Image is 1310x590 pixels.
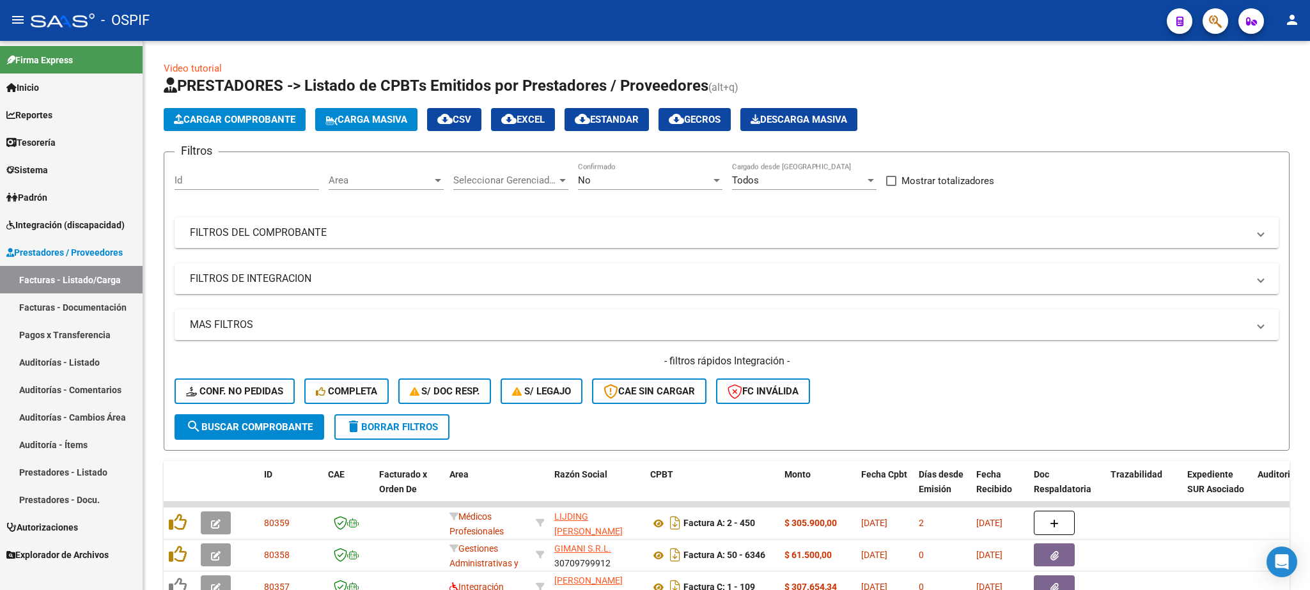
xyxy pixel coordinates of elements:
span: Completa [316,385,377,397]
span: Carga Masiva [325,114,407,125]
span: Firma Express [6,53,73,67]
mat-icon: person [1284,12,1300,27]
span: [DATE] [976,550,1002,560]
span: Cargar Comprobante [174,114,295,125]
span: (alt+q) [708,81,738,93]
span: Doc Respaldatoria [1034,469,1091,494]
datatable-header-cell: CPBT [645,461,779,517]
mat-icon: cloud_download [501,111,517,127]
span: [DATE] [976,518,1002,528]
span: - OSPIF [101,6,150,35]
div: Open Intercom Messenger [1267,547,1297,577]
strong: $ 61.500,00 [784,550,832,560]
span: Días desde Emisión [919,469,963,494]
mat-panel-title: MAS FILTROS [190,318,1248,332]
mat-icon: search [186,419,201,434]
datatable-header-cell: ID [259,461,323,517]
mat-icon: cloud_download [575,111,590,127]
h3: Filtros [175,142,219,160]
button: Cargar Comprobante [164,108,306,131]
span: Razón Social [554,469,607,479]
span: Area [449,469,469,479]
datatable-header-cell: Días desde Emisión [914,461,971,517]
mat-expansion-panel-header: MAS FILTROS [175,309,1279,340]
datatable-header-cell: CAE [323,461,374,517]
span: Seleccionar Gerenciador [453,175,557,186]
strong: $ 305.900,00 [784,518,837,528]
span: 0 [919,550,924,560]
span: [DATE] [861,518,887,528]
i: Descargar documento [667,545,683,565]
h4: - filtros rápidos Integración - [175,354,1279,368]
span: Sistema [6,163,48,177]
button: Estandar [565,108,649,131]
span: FC Inválida [728,385,799,397]
mat-icon: cloud_download [669,111,684,127]
span: LIJDING [PERSON_NAME] [PERSON_NAME] [554,511,623,551]
mat-panel-title: FILTROS DE INTEGRACION [190,272,1248,286]
mat-panel-title: FILTROS DEL COMPROBANTE [190,226,1248,240]
span: Reportes [6,108,52,122]
span: EXCEL [501,114,545,125]
span: Area [329,175,432,186]
datatable-header-cell: Fecha Cpbt [856,461,914,517]
app-download-masive: Descarga masiva de comprobantes (adjuntos) [740,108,857,131]
span: 80358 [264,550,290,560]
span: Estandar [575,114,639,125]
button: EXCEL [491,108,555,131]
span: Borrar Filtros [346,421,438,433]
datatable-header-cell: Area [444,461,531,517]
span: Médicos Profesionales [449,511,504,536]
span: Mostrar totalizadores [901,173,994,189]
mat-expansion-panel-header: FILTROS DE INTEGRACION [175,263,1279,294]
button: S/ legajo [501,378,582,404]
span: S/ Doc Resp. [410,385,480,397]
span: Gestiones Administrativas y Otros [449,543,519,583]
span: Integración (discapacidad) [6,218,125,232]
span: Explorador de Archivos [6,548,109,562]
datatable-header-cell: Facturado x Orden De [374,461,444,517]
span: Inicio [6,81,39,95]
span: 80359 [264,518,290,528]
button: Gecros [659,108,731,131]
strong: Factura A: 2 - 450 [683,518,755,529]
span: Padrón [6,190,47,205]
span: Facturado x Orden De [379,469,427,494]
span: CSV [437,114,471,125]
button: S/ Doc Resp. [398,378,492,404]
span: Auditoria [1258,469,1295,479]
datatable-header-cell: Expediente SUR Asociado [1182,461,1252,517]
span: PRESTADORES -> Listado de CPBTs Emitidos por Prestadores / Proveedores [164,77,708,95]
datatable-header-cell: Doc Respaldatoria [1029,461,1105,517]
button: Conf. no pedidas [175,378,295,404]
span: Autorizaciones [6,520,78,534]
button: Buscar Comprobante [175,414,324,440]
datatable-header-cell: Trazabilidad [1105,461,1182,517]
mat-icon: cloud_download [437,111,453,127]
i: Descargar documento [667,513,683,533]
span: Conf. no pedidas [186,385,283,397]
span: CAE SIN CARGAR [604,385,695,397]
span: No [578,175,591,186]
span: Fecha Recibido [976,469,1012,494]
span: ID [264,469,272,479]
span: Expediente SUR Asociado [1187,469,1244,494]
span: 2 [919,518,924,528]
span: Todos [732,175,759,186]
span: Trazabilidad [1111,469,1162,479]
button: Carga Masiva [315,108,417,131]
button: Borrar Filtros [334,414,449,440]
span: Buscar Comprobante [186,421,313,433]
datatable-header-cell: Razón Social [549,461,645,517]
span: Descarga Masiva [751,114,847,125]
button: Descarga Masiva [740,108,857,131]
span: Tesorería [6,136,56,150]
mat-expansion-panel-header: FILTROS DEL COMPROBANTE [175,217,1279,248]
span: Gecros [669,114,721,125]
div: 30709799912 [554,541,640,568]
strong: Factura A: 50 - 6346 [683,550,765,561]
span: CPBT [650,469,673,479]
span: Prestadores / Proveedores [6,245,123,260]
button: Completa [304,378,389,404]
a: Video tutorial [164,63,222,74]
